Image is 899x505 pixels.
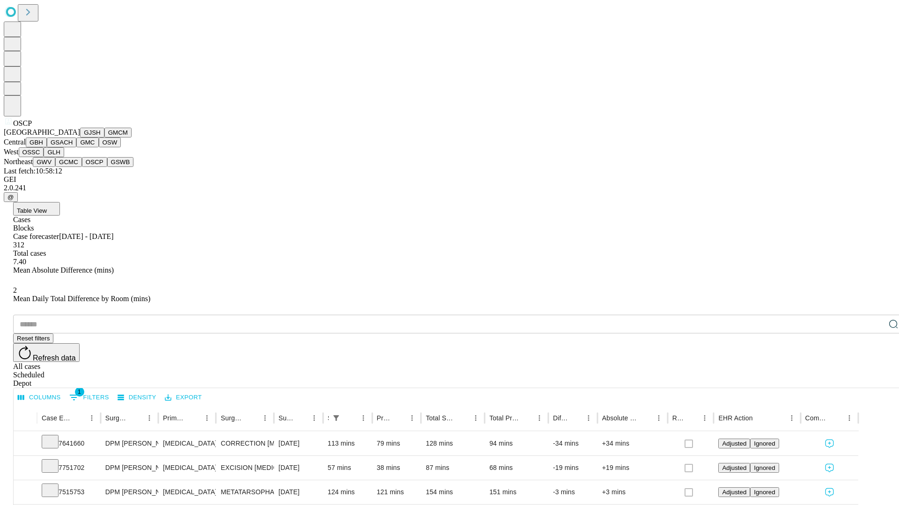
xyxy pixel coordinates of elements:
[13,249,46,257] span: Total cases
[4,192,18,202] button: @
[163,456,211,480] div: [MEDICAL_DATA]
[330,411,343,425] div: 1 active filter
[245,411,258,425] button: Sort
[344,411,357,425] button: Sort
[130,411,143,425] button: Sort
[18,484,32,501] button: Expand
[377,456,417,480] div: 38 mins
[602,456,663,480] div: +19 mins
[750,439,779,448] button: Ignored
[13,295,150,303] span: Mean Daily Total Difference by Room (mins)
[652,411,665,425] button: Menu
[67,390,111,405] button: Show filters
[17,207,47,214] span: Table View
[754,489,775,496] span: Ignored
[7,194,14,201] span: @
[200,411,214,425] button: Menu
[602,414,638,422] div: Absolute Difference
[489,480,544,504] div: 151 mins
[26,137,47,147] button: GBH
[602,480,663,504] div: +3 mins
[377,432,417,455] div: 79 mins
[805,414,829,422] div: Comments
[698,411,711,425] button: Menu
[143,411,156,425] button: Menu
[105,432,154,455] div: DPM [PERSON_NAME]
[42,456,96,480] div: 7751702
[221,432,269,455] div: CORRECTION [MEDICAL_DATA], DOUBLE [MEDICAL_DATA]
[722,489,746,496] span: Adjusted
[13,266,114,274] span: Mean Absolute Difference (mins)
[115,390,159,405] button: Density
[4,175,895,184] div: GEI
[520,411,533,425] button: Sort
[47,137,76,147] button: GSACH
[13,241,24,249] span: 312
[4,167,62,175] span: Last fetch: 10:58:12
[19,147,44,157] button: OSSC
[13,258,26,266] span: 7.40
[426,432,480,455] div: 128 mins
[42,414,71,422] div: Case Epic Id
[582,411,595,425] button: Menu
[13,333,53,343] button: Reset filters
[105,456,154,480] div: DPM [PERSON_NAME]
[13,232,59,240] span: Case forecaster
[4,128,80,136] span: [GEOGRAPHIC_DATA]
[328,480,368,504] div: 124 mins
[44,147,64,157] button: GLH
[533,411,546,425] button: Menu
[426,480,480,504] div: 154 mins
[357,411,370,425] button: Menu
[718,414,752,422] div: EHR Action
[785,411,798,425] button: Menu
[33,157,55,167] button: GWV
[13,343,80,362] button: Refresh data
[104,128,132,137] button: GMCM
[162,390,204,405] button: Export
[107,157,134,167] button: GSWB
[221,414,244,422] div: Surgery Name
[426,456,480,480] div: 87 mins
[75,387,84,397] span: 1
[330,411,343,425] button: Show filters
[553,414,568,422] div: Difference
[426,414,455,422] div: Total Scheduled Duration
[72,411,85,425] button: Sort
[489,456,544,480] div: 68 mins
[377,480,417,504] div: 121 mins
[221,480,269,504] div: METATARSOPHALANGEAL [MEDICAL_DATA] GREAT TOE
[830,411,843,425] button: Sort
[18,460,32,476] button: Expand
[221,456,269,480] div: EXCISION [MEDICAL_DATA] SCALP NECK 3.1 TO 4CM
[82,157,107,167] button: OSCP
[553,480,593,504] div: -3 mins
[17,335,50,342] span: Reset filters
[4,138,26,146] span: Central
[99,137,121,147] button: OSW
[258,411,272,425] button: Menu
[553,456,593,480] div: -19 mins
[80,128,104,137] button: GJSH
[754,411,767,425] button: Sort
[750,487,779,497] button: Ignored
[639,411,652,425] button: Sort
[602,432,663,455] div: +34 mins
[279,414,294,422] div: Surgery Date
[456,411,469,425] button: Sort
[469,411,482,425] button: Menu
[13,286,17,294] span: 2
[4,158,33,166] span: Northeast
[163,480,211,504] div: [MEDICAL_DATA]
[328,432,368,455] div: 113 mins
[105,414,129,422] div: Surgeon Name
[279,432,318,455] div: [DATE]
[718,439,750,448] button: Adjusted
[489,432,544,455] div: 94 mins
[685,411,698,425] button: Sort
[750,463,779,473] button: Ignored
[722,440,746,447] span: Adjusted
[405,411,419,425] button: Menu
[392,411,405,425] button: Sort
[13,202,60,216] button: Table View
